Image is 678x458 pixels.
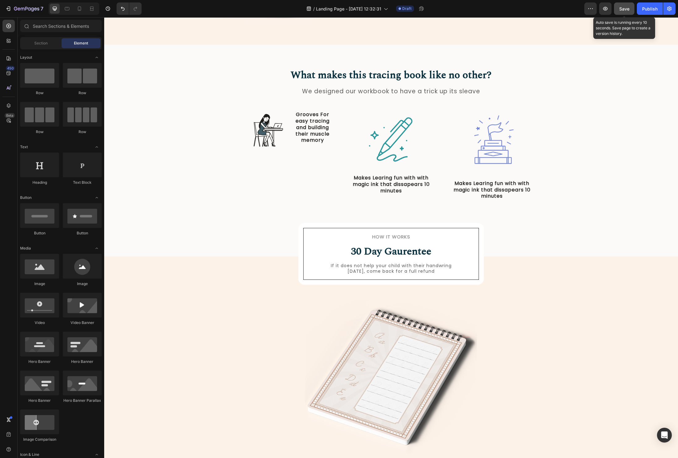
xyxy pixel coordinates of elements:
[41,5,43,12] p: 7
[20,281,59,287] div: Image
[5,113,15,118] div: Beta
[63,90,102,96] div: Row
[104,17,678,458] iframe: Design area
[346,94,429,153] img: gempages_545436523269456928-fe34c30b-4292-4ac4-b7be-f6806d610491.png
[144,94,184,132] img: gempages_432750572815254551-7c3837c7-0e4e-4648-81b2-6a3f1883d19c.svg
[20,55,32,60] span: Layout
[258,94,316,152] img: gempages_545436523269456928-39d092d4-f8d5-4812-9cf7-8b8658715db4.png
[20,90,59,96] div: Row
[20,398,59,403] div: Hero Banner
[20,437,59,442] div: Image Comparison
[657,428,672,443] div: Open Intercom Messenger
[117,2,142,15] div: Undo/Redo
[63,281,102,287] div: Image
[63,180,102,185] div: Text Block
[189,94,227,126] p: Grooves For easy tracing and building their muscle memory
[2,2,46,15] button: 7
[614,2,634,15] button: Save
[20,320,59,326] div: Video
[74,40,88,46] span: Element
[20,129,59,135] div: Row
[313,6,315,12] span: /
[63,398,102,403] div: Hero Banner Parallax
[20,359,59,364] div: Hero Banner
[63,320,102,326] div: Video Banner
[316,6,381,12] span: Landing Page - [DATE] 12:32:31
[402,6,411,11] span: Draft
[201,272,373,443] img: gempages_545436523269456928-a8febac6-f321-47d2-91b3-e5ce0798b8f3.png
[92,243,102,253] span: Toggle open
[246,158,328,177] p: Makes Learing fun with with magic ink that dissapears 10 minutes
[63,359,102,364] div: Hero Banner
[220,246,353,257] p: If it does not help your child with their handwring [DATE], come back for a full refund
[20,144,28,150] span: Text
[20,195,32,200] span: Button
[204,227,369,242] h2: 30 Day Gaurentee
[92,193,102,203] span: Toggle open
[637,2,663,15] button: Publish
[6,66,15,71] div: 450
[34,40,48,46] span: Section
[168,51,406,65] h2: What makes this tracing book like no other?
[204,216,369,223] h2: How it Works
[92,142,102,152] span: Toggle open
[20,246,31,251] span: Media
[92,53,102,62] span: Toggle open
[63,230,102,236] div: Button
[20,20,102,32] input: Search Sections & Elements
[20,180,59,185] div: Heading
[642,6,658,12] div: Publish
[619,6,629,11] span: Save
[63,129,102,135] div: Row
[168,70,405,78] p: We designed our workbook to have a trick up its sleave
[20,452,39,457] span: Icon & Line
[20,230,59,236] div: Button
[347,163,429,182] p: Makes Learing fun with with magic ink that dissapears 10 minutes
